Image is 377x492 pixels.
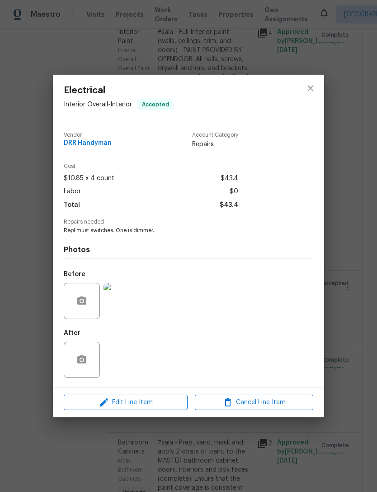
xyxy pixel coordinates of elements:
span: Repairs [192,140,238,149]
span: Cancel Line Item [198,397,311,408]
span: Account Category [192,132,238,138]
span: Repl must switches. One is dimmer. [64,227,288,234]
span: DRR Handyman [64,140,112,147]
span: Cost [64,163,238,169]
span: Interior Overall - Interior [64,101,132,107]
span: Vendor [64,132,112,138]
span: Edit Line Item [66,397,185,408]
span: $10.85 x 4 count [64,172,114,185]
span: Total [64,199,80,212]
h5: After [64,330,80,336]
button: Cancel Line Item [195,395,313,411]
span: Accepted [138,100,173,109]
button: close [300,77,321,99]
span: $0 [230,185,238,198]
h4: Photos [64,245,313,254]
span: Electrical [64,86,174,96]
span: $43.4 [220,199,238,212]
span: Repairs needed [64,219,313,225]
button: Edit Line Item [64,395,188,411]
h5: Before [64,271,85,277]
span: Labor [64,185,81,198]
span: $43.4 [221,172,238,185]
